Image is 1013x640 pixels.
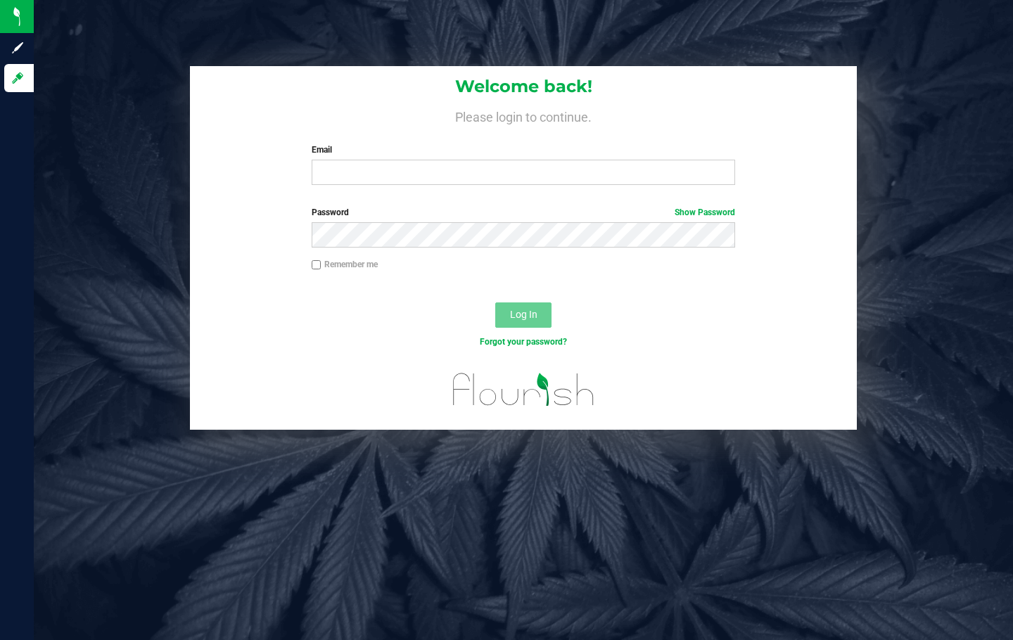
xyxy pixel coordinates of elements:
[312,258,378,271] label: Remember me
[510,309,537,320] span: Log In
[190,77,857,96] h1: Welcome back!
[312,207,349,217] span: Password
[11,41,25,55] inline-svg: Sign up
[312,260,321,270] input: Remember me
[675,207,735,217] a: Show Password
[440,363,607,416] img: flourish_logo.svg
[11,71,25,85] inline-svg: Log in
[480,337,567,347] a: Forgot your password?
[190,107,857,124] h4: Please login to continue.
[495,302,552,328] button: Log In
[312,143,735,156] label: Email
